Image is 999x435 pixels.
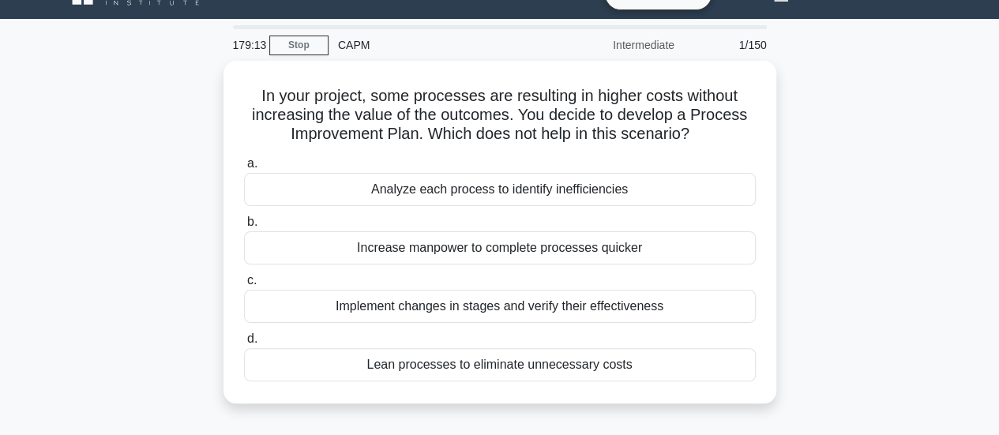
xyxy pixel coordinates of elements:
div: 179:13 [223,29,269,61]
div: Lean processes to eliminate unnecessary costs [244,348,756,381]
div: CAPM [329,29,546,61]
div: Increase manpower to complete processes quicker [244,231,756,264]
a: Stop [269,36,329,55]
span: b. [247,215,257,228]
span: c. [247,273,257,287]
span: a. [247,156,257,170]
span: d. [247,332,257,345]
div: Analyze each process to identify inefficiencies [244,173,756,206]
div: Implement changes in stages and verify their effectiveness [244,290,756,323]
div: 1/150 [684,29,776,61]
h5: In your project, some processes are resulting in higher costs without increasing the value of the... [242,86,757,144]
div: Intermediate [546,29,684,61]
